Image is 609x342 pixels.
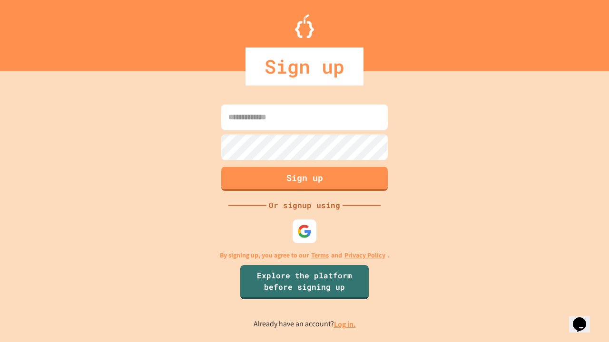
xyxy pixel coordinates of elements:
[344,250,385,260] a: Privacy Policy
[254,318,356,330] p: Already have an account?
[334,319,356,329] a: Log in.
[246,47,363,85] div: Sign up
[220,250,390,260] p: By signing up, you agree to our and .
[297,224,312,238] img: google-icon.svg
[569,304,599,332] iframe: chat widget
[240,265,369,299] a: Explore the platform before signing up
[295,14,314,38] img: Logo.svg
[221,167,388,191] button: Sign up
[311,250,329,260] a: Terms
[266,199,343,211] div: Or signup using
